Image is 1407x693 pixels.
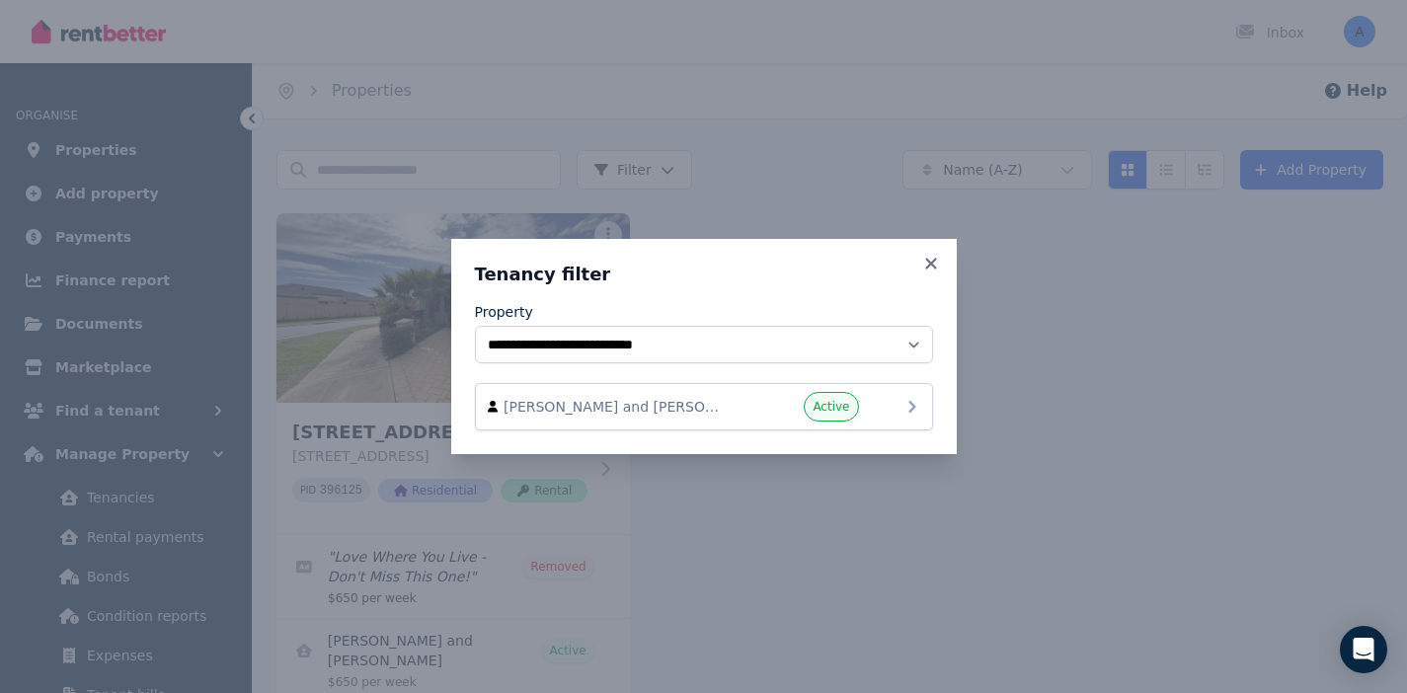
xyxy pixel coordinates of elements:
div: Open Intercom Messenger [1340,626,1387,673]
a: [PERSON_NAME] and [PERSON_NAME]Active [475,383,933,430]
h3: Tenancy filter [475,263,933,286]
span: Active [813,399,849,415]
label: Property [475,302,533,322]
span: [PERSON_NAME] and [PERSON_NAME] [504,397,729,417]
